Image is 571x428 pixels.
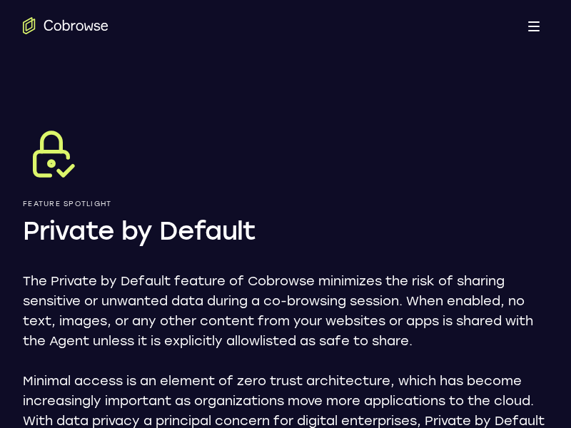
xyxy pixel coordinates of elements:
[23,17,108,34] a: Go to the home page
[23,200,548,208] p: Feature Spotlight
[23,271,548,351] p: The Private by Default feature of Cobrowse minimizes the risk of sharing sensitive or unwanted da...
[23,126,80,183] img: Private by Default
[23,214,548,248] h1: Private by Default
